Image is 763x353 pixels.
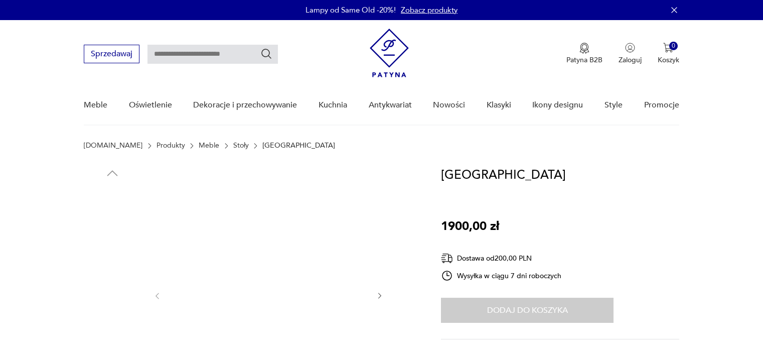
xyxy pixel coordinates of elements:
[441,166,566,185] h1: [GEOGRAPHIC_DATA]
[157,142,185,150] a: Produkty
[84,186,141,243] img: Zdjęcie produktu Stary stół industrialny
[369,86,412,125] a: Antykwariat
[370,29,409,77] img: Patyna - sklep z meblami i dekoracjami vintage
[579,43,589,54] img: Ikona medalu
[658,55,679,65] p: Koszyk
[604,86,623,125] a: Style
[260,48,272,60] button: Szukaj
[84,51,139,58] a: Sprzedawaj
[441,252,561,265] div: Dostawa od 200,00 PLN
[193,86,297,125] a: Dekoracje i przechowywanie
[433,86,465,125] a: Nowości
[644,86,679,125] a: Promocje
[663,43,673,53] img: Ikona koszyka
[306,5,396,15] p: Lampy od Same Old -20%!
[566,43,602,65] button: Patyna B2B
[84,45,139,63] button: Sprzedawaj
[487,86,511,125] a: Klasyki
[619,55,642,65] p: Zaloguj
[566,55,602,65] p: Patyna B2B
[532,86,583,125] a: Ikony designu
[619,43,642,65] button: Zaloguj
[262,142,335,150] p: [GEOGRAPHIC_DATA]
[441,252,453,265] img: Ikona dostawy
[441,270,561,282] div: Wysyłka w ciągu 7 dni roboczych
[233,142,249,150] a: Stoły
[625,43,635,53] img: Ikonka użytkownika
[199,142,219,150] a: Meble
[84,86,107,125] a: Meble
[401,5,457,15] a: Zobacz produkty
[84,250,141,307] img: Zdjęcie produktu Stary stół industrialny
[319,86,347,125] a: Kuchnia
[441,217,499,236] p: 1900,00 zł
[658,43,679,65] button: 0Koszyk
[566,43,602,65] a: Ikona medaluPatyna B2B
[129,86,172,125] a: Oświetlenie
[669,42,678,50] div: 0
[84,142,142,150] a: [DOMAIN_NAME]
